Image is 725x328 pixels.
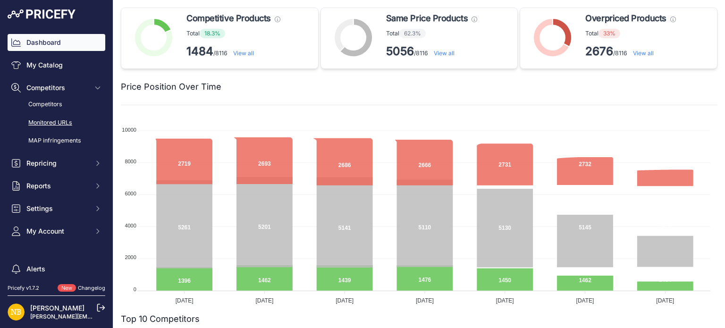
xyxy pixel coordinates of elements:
a: [PERSON_NAME][EMAIL_ADDRESS][DOMAIN_NAME] [30,313,176,320]
span: Competitors [26,83,88,93]
span: Repricing [26,159,88,168]
p: /8116 [386,44,477,59]
a: Changelog [78,285,105,291]
p: Total [585,29,675,38]
strong: 5056 [386,44,414,58]
span: 33% [599,29,620,38]
a: Alerts [8,261,105,278]
button: Reports [8,177,105,194]
tspan: 2000 [125,254,136,260]
span: Competitive Products [186,12,271,25]
button: My Account [8,223,105,240]
div: Pricefy v1.7.2 [8,284,39,292]
button: Settings [8,200,105,217]
tspan: [DATE] [656,297,674,304]
span: Overpriced Products [585,12,666,25]
p: /8116 [585,44,675,59]
span: My Account [26,227,88,236]
a: View all [233,50,254,57]
tspan: 8000 [125,159,136,164]
tspan: [DATE] [255,297,273,304]
a: Monitored URLs [8,115,105,131]
tspan: [DATE] [416,297,434,304]
tspan: 4000 [125,223,136,228]
strong: 2676 [585,44,613,58]
a: Dashboard [8,34,105,51]
a: MAP infringements [8,133,105,149]
span: Same Price Products [386,12,468,25]
a: Competitors [8,96,105,113]
img: Pricefy Logo [8,9,76,19]
a: [PERSON_NAME] [30,304,84,312]
tspan: [DATE] [176,297,194,304]
tspan: [DATE] [576,297,594,304]
span: Settings [26,204,88,213]
span: New [58,284,76,292]
p: Total [386,29,477,38]
span: Reports [26,181,88,191]
tspan: [DATE] [496,297,514,304]
a: View all [633,50,654,57]
button: Repricing [8,155,105,172]
h2: Price Position Over Time [121,80,221,93]
a: My Catalog [8,57,105,74]
p: Total [186,29,280,38]
tspan: [DATE] [336,297,354,304]
span: 62.3% [399,29,426,38]
strong: 1484 [186,44,213,58]
span: 18.3% [200,29,225,38]
p: /8116 [186,44,280,59]
h2: Top 10 Competitors [121,312,200,326]
tspan: 0 [134,286,136,292]
tspan: 10000 [122,127,136,133]
tspan: 6000 [125,191,136,196]
button: Competitors [8,79,105,96]
a: View all [434,50,455,57]
nav: Sidebar [8,34,105,313]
